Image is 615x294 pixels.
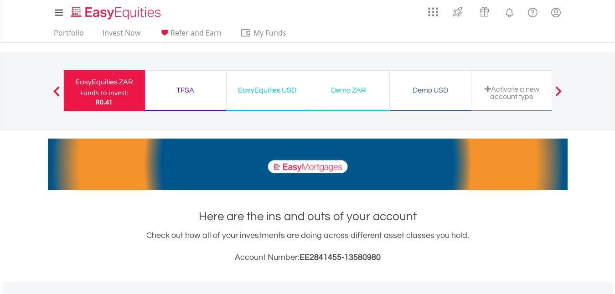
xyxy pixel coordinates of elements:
div: EasyEquities ZAR [69,76,140,88]
span: EE2841455-13580980 [300,253,381,262]
a: Vouchers [471,2,498,19]
h1: Here are the ins and outs of your account [48,208,568,225]
a: FAQ's and Support [521,2,544,21]
div: Funds to invest: [80,88,129,98]
h3: Account Number: [48,251,568,264]
div: TFSA [150,84,221,97]
div: Check out how all of your investments are doing across different asset classes you hold. [48,229,568,264]
a: Invest Now [99,28,144,42]
a: Notifications [498,2,521,21]
span: Refer and Earn [171,28,222,38]
a: Refer and Earn [155,28,225,42]
div: Demo USD [395,84,465,97]
img: vouchers-v2.svg [477,5,492,19]
div: Demo ZAR [314,84,384,97]
a: My Profile [544,2,568,22]
a: Home page [67,2,165,21]
div: EasyEquities USD [232,84,302,97]
a: AppsGrid [422,2,444,17]
img: grid-menu-icon.svg [428,7,438,17]
img: EasyEquities_Logo.png [69,5,165,21]
img: thrive-v2.svg [450,5,465,19]
img: EasyMortage Promotion Banner [48,139,568,190]
a: Portfolio [50,28,88,42]
span: R0.41 [96,98,113,106]
div: Activate a new account type [477,85,547,100]
span: My Funds [240,27,300,39]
